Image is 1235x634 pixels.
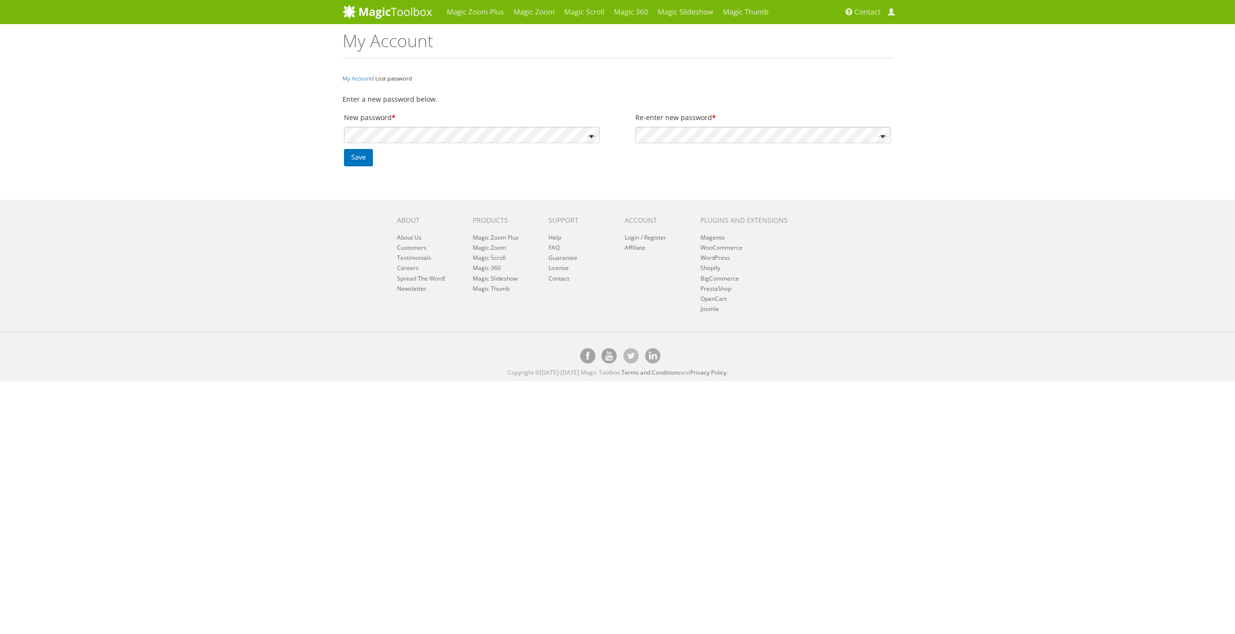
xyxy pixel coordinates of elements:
a: Privacy Policy [690,368,727,377]
a: BigCommerce [700,274,739,283]
a: Magic Scroll [473,254,506,262]
a: Guarantee [549,254,577,262]
img: MagicToolbox.com - Image tools for your website [343,4,432,19]
a: WordPress [700,254,730,262]
nav: / Lost password [343,73,892,84]
a: Newsletter [397,284,426,293]
a: Magic Thumb [473,284,509,293]
a: Magic Toolbox on Facebook [580,348,595,364]
label: New password [344,111,600,124]
a: OpenCart [700,295,727,303]
button: Save [344,149,373,166]
a: FAQ [549,243,560,252]
a: License [549,264,569,272]
a: Magic Slideshow [473,274,518,283]
a: PrestaShop [700,284,731,293]
a: Testimonials [397,254,431,262]
h6: Account [625,216,686,224]
a: Careers [397,264,419,272]
a: Affiliate [625,243,645,252]
h6: Plugins and extensions [700,216,800,224]
a: Magic Zoom Plus [473,233,519,242]
h6: About [397,216,458,224]
a: Shopify [700,264,720,272]
label: Re-enter new password [635,111,891,124]
h6: Support [549,216,610,224]
a: Magento [700,233,725,242]
a: Magic Toolbox on [DOMAIN_NAME] [645,348,660,364]
h1: My Account [343,31,892,58]
a: Magic Toolbox's Twitter account [623,348,639,364]
span: Contact [854,7,880,17]
a: Contact [549,274,569,283]
a: Spread The Word! [397,274,445,283]
a: Help [549,233,561,242]
a: Magic Zoom [473,243,506,252]
a: Magic 360 [473,264,501,272]
a: WooCommerce [700,243,742,252]
a: About Us [397,233,422,242]
a: Terms and Conditions [621,368,680,377]
h6: Products [473,216,534,224]
a: Joomla [700,305,719,313]
a: Customers [397,243,426,252]
a: Magic Toolbox on [DOMAIN_NAME] [602,348,617,364]
p: Enter a new password below. [343,94,892,105]
a: My Account [343,75,372,82]
a: Login / Register [625,233,666,242]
